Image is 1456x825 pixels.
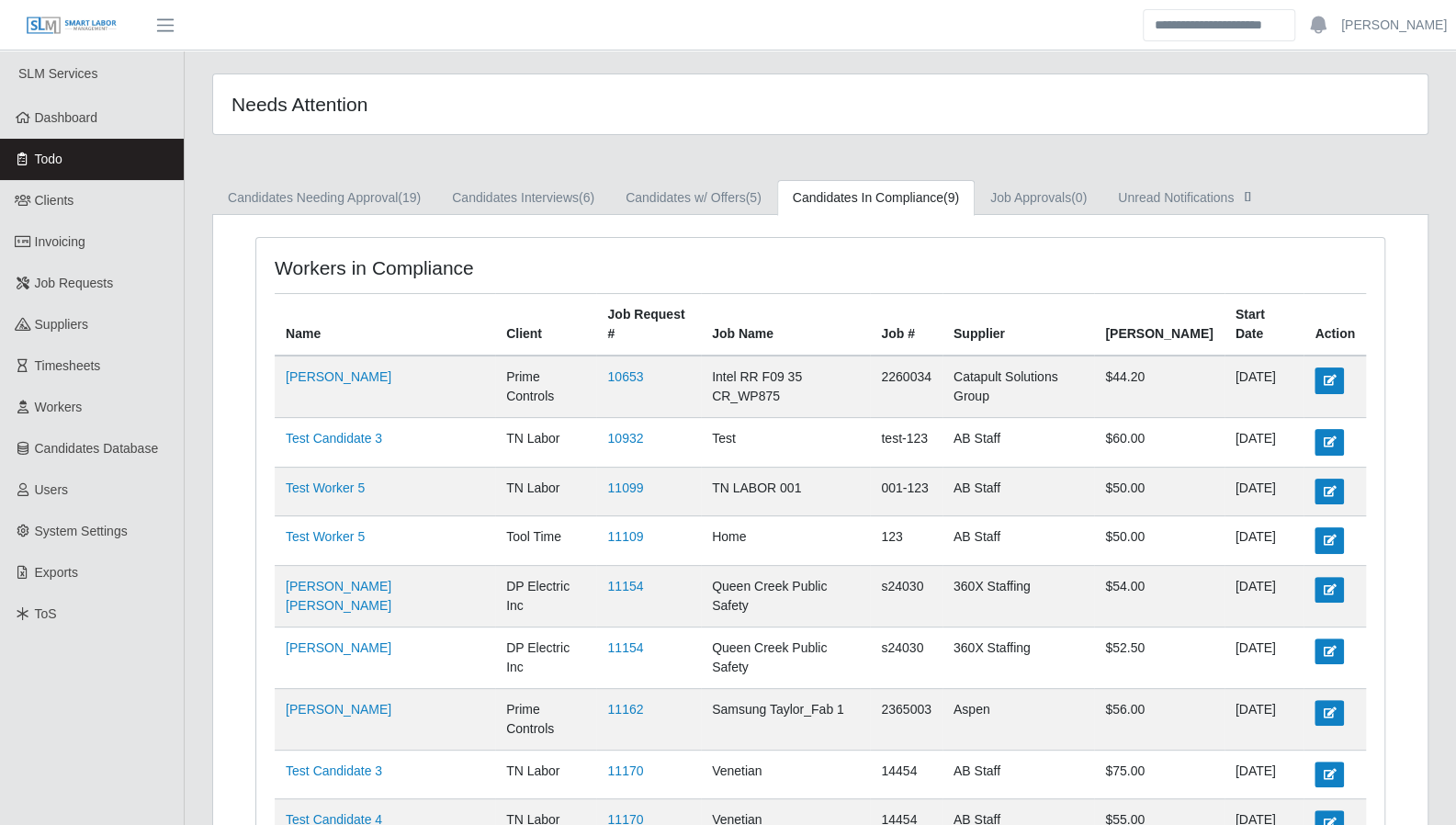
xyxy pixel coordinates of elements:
a: 11099 [607,480,643,495]
a: Candidates w/ Offers [610,180,777,216]
td: $44.20 [1094,356,1224,418]
span: System Settings [35,524,128,538]
td: [DATE] [1225,627,1304,688]
a: [PERSON_NAME] [1341,16,1447,35]
td: Home [701,516,870,565]
td: [DATE] [1225,467,1304,515]
span: Workers [35,400,83,414]
a: 11154 [607,640,643,655]
a: 11162 [607,702,643,717]
td: Intel RR F09 35 CR_WP875 [701,356,870,418]
a: Unread Notifications [1102,180,1272,216]
td: $56.00 [1094,688,1224,750]
a: 11109 [607,529,643,544]
a: Job Approvals [975,180,1102,216]
th: Job Name [701,294,870,356]
td: 001-123 [870,467,942,515]
h4: Workers in Compliance [275,256,714,279]
span: Todo [35,152,62,166]
span: Timesheets [35,358,101,373]
td: $75.00 [1094,750,1224,798]
td: Venetian [701,750,870,798]
a: Test Worker 5 [286,480,365,495]
span: Job Requests [35,276,114,290]
a: Test Candidate 3 [286,763,382,778]
span: Dashboard [35,110,98,125]
span: SLM Services [18,66,97,81]
td: TN Labor [495,750,596,798]
td: 360X Staffing [942,565,1094,627]
th: Supplier [942,294,1094,356]
td: 14454 [870,750,942,798]
td: 360X Staffing [942,627,1094,688]
td: [DATE] [1225,418,1304,467]
td: test-123 [870,418,942,467]
td: 2260034 [870,356,942,418]
td: s24030 [870,565,942,627]
a: 11154 [607,579,643,593]
img: SLM Logo [26,16,118,36]
span: Users [35,482,69,497]
td: [DATE] [1225,565,1304,627]
h4: Needs Attention [231,93,706,116]
a: Candidates Needing Approval [212,180,436,216]
td: AB Staff [942,750,1094,798]
th: Action [1304,294,1366,356]
td: Test [701,418,870,467]
span: Candidates Database [35,441,159,456]
td: 2365003 [870,688,942,750]
span: ToS [35,606,57,621]
td: TN LABOR 001 [701,467,870,515]
td: TN Labor [495,418,596,467]
span: (19) [398,190,421,205]
a: [PERSON_NAME] [PERSON_NAME] [286,579,391,613]
td: Queen Creek Public Safety [701,627,870,688]
span: Exports [35,565,78,580]
td: DP Electric Inc [495,627,596,688]
td: TN Labor [495,467,596,515]
td: 123 [870,516,942,565]
td: $54.00 [1094,565,1224,627]
td: Queen Creek Public Safety [701,565,870,627]
input: Search [1143,9,1295,41]
td: AB Staff [942,516,1094,565]
td: Catapult Solutions Group [942,356,1094,418]
a: Test Worker 5 [286,529,365,544]
td: DP Electric Inc [495,565,596,627]
a: Candidates Interviews [436,180,610,216]
th: [PERSON_NAME] [1094,294,1224,356]
td: [DATE] [1225,356,1304,418]
a: Candidates In Compliance [777,180,975,216]
a: [PERSON_NAME] [286,702,391,717]
td: AB Staff [942,418,1094,467]
td: AB Staff [942,467,1094,515]
td: $50.00 [1094,467,1224,515]
th: Job # [870,294,942,356]
td: s24030 [870,627,942,688]
td: $60.00 [1094,418,1224,467]
span: Invoicing [35,234,85,249]
a: 10653 [607,369,643,384]
td: [DATE] [1225,688,1304,750]
td: Tool Time [495,516,596,565]
td: $50.00 [1094,516,1224,565]
span: (6) [579,190,594,205]
th: Start Date [1225,294,1304,356]
td: Prime Controls [495,688,596,750]
td: Aspen [942,688,1094,750]
td: $52.50 [1094,627,1224,688]
th: Job Request # [596,294,701,356]
td: Samsung Taylor_Fab 1 [701,688,870,750]
a: 11170 [607,763,643,778]
span: (0) [1071,190,1087,205]
th: Client [495,294,596,356]
th: Name [275,294,495,356]
span: (9) [943,190,959,205]
a: [PERSON_NAME] [286,369,391,384]
a: [PERSON_NAME] [286,640,391,655]
a: 10932 [607,431,643,446]
span: [] [1238,188,1257,203]
td: [DATE] [1225,750,1304,798]
span: Clients [35,193,74,208]
td: Prime Controls [495,356,596,418]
